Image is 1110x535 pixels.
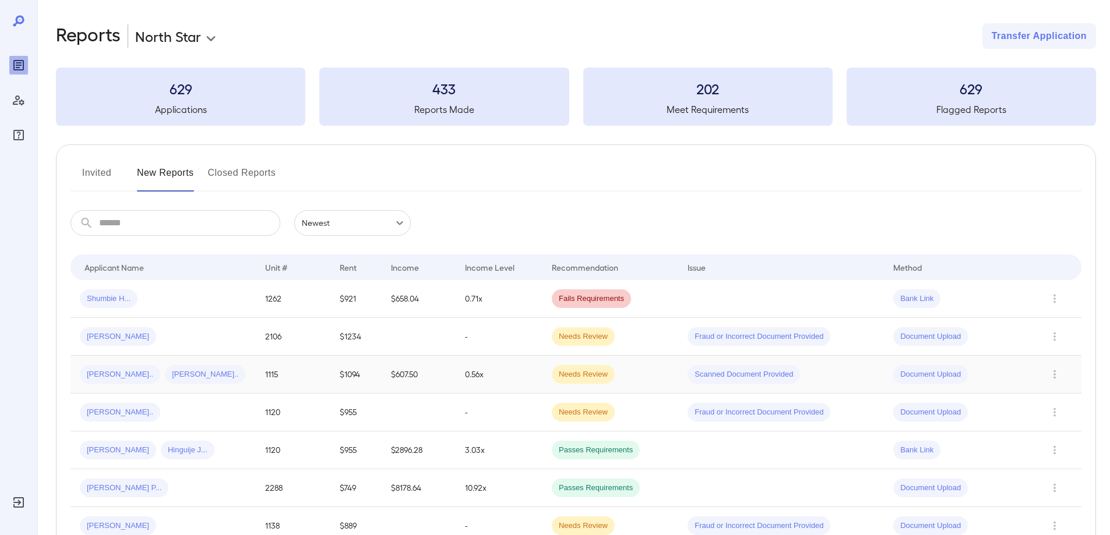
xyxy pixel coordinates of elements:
[330,356,382,394] td: $1094
[84,260,144,274] div: Applicant Name
[71,164,123,192] button: Invited
[135,27,201,45] p: North Star
[893,369,968,380] span: Document Upload
[456,280,542,318] td: 0.71x
[165,369,245,380] span: [PERSON_NAME]..
[382,356,456,394] td: $607.50
[330,394,382,431] td: $955
[1045,327,1064,346] button: Row Actions
[330,431,382,469] td: $955
[382,280,456,318] td: $658.04
[80,407,160,418] span: [PERSON_NAME]..
[56,79,305,98] h3: 629
[893,520,968,532] span: Document Upload
[552,260,618,274] div: Recommendation
[256,394,330,431] td: 1120
[847,79,1096,98] h3: 629
[330,280,382,318] td: $921
[552,407,615,418] span: Needs Review
[319,79,569,98] h3: 433
[552,483,640,494] span: Passes Requirements
[208,164,276,192] button: Closed Reports
[1045,403,1064,421] button: Row Actions
[893,331,968,342] span: Document Upload
[1045,289,1064,308] button: Row Actions
[80,520,156,532] span: [PERSON_NAME]
[847,102,1096,116] h5: Flagged Reports
[552,520,615,532] span: Needs Review
[9,493,28,512] div: Log Out
[688,369,800,380] span: Scanned Document Provided
[893,483,968,494] span: Document Upload
[80,331,156,342] span: [PERSON_NAME]
[382,469,456,507] td: $8178.64
[330,318,382,356] td: $1234
[137,164,194,192] button: New Reports
[688,520,830,532] span: Fraud or Incorrect Document Provided
[1045,441,1064,459] button: Row Actions
[893,407,968,418] span: Document Upload
[688,260,706,274] div: Issue
[456,318,542,356] td: -
[9,56,28,75] div: Reports
[552,293,631,304] span: Fails Requirements
[456,394,542,431] td: -
[552,445,640,456] span: Passes Requirements
[256,318,330,356] td: 2106
[382,431,456,469] td: $2896.28
[340,260,358,274] div: Rent
[552,331,615,342] span: Needs Review
[893,445,940,456] span: Bank Link
[56,102,305,116] h5: Applications
[256,469,330,507] td: 2288
[456,431,542,469] td: 3.03x
[583,79,833,98] h3: 202
[688,331,830,342] span: Fraud or Incorrect Document Provided
[9,91,28,109] div: Manage Users
[319,102,569,116] h5: Reports Made
[1045,365,1064,384] button: Row Actions
[391,260,419,274] div: Income
[256,356,330,394] td: 1115
[265,260,287,274] div: Unit #
[893,260,922,274] div: Method
[893,293,940,304] span: Bank Link
[982,23,1096,49] button: Transfer Application
[256,431,330,469] td: 1120
[80,293,138,304] span: Shumbie H...
[552,369,615,380] span: Needs Review
[583,102,833,116] h5: Meet Requirements
[330,469,382,507] td: $749
[688,407,830,418] span: Fraud or Incorrect Document Provided
[294,210,411,236] div: Newest
[80,445,156,456] span: [PERSON_NAME]
[56,68,1096,126] summary: 629Applications433Reports Made202Meet Requirements629Flagged Reports
[80,369,160,380] span: [PERSON_NAME]..
[1045,479,1064,497] button: Row Actions
[256,280,330,318] td: 1262
[56,23,121,49] h2: Reports
[80,483,168,494] span: [PERSON_NAME] P...
[465,260,515,274] div: Income Level
[9,126,28,144] div: FAQ
[1045,516,1064,535] button: Row Actions
[456,469,542,507] td: 10.92x
[456,356,542,394] td: 0.56x
[161,445,214,456] span: Hinguije J...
